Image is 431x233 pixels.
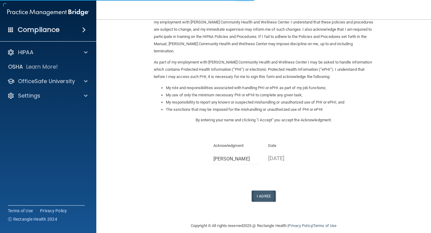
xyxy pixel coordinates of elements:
a: Settings [7,92,88,99]
a: Terms of Use [313,223,336,228]
p: [DATE] [268,153,314,163]
p: HIPAA [18,49,33,56]
a: HIPAA [7,49,88,56]
button: I Agree [252,191,276,202]
p: Learn More! [26,63,58,70]
p: Settings [18,92,40,99]
li: My use of only the minimum necessary PHI or ePHI to complete any given task; [166,92,374,99]
a: OfficeSafe University [7,78,88,85]
p: OSHA [8,63,23,70]
p: As part of my employment with [PERSON_NAME] Community Health and Wellness Center I may be asked t... [154,59,374,80]
a: Privacy Policy [40,208,67,214]
p: OfficeSafe University [18,78,75,85]
p: Acknowledgment [213,142,259,149]
li: The sanctions that may be imposed for the mishandling or unauthorized use of PHI or ePHI [166,106,374,113]
input: Full Name [213,153,259,164]
p: Date [268,142,314,149]
p: By entering your name and clicking "I Accept" you accept the Acknowledgment. [154,116,374,124]
span: Ⓒ Rectangle Health 2024 [8,216,57,222]
a: Privacy Policy [288,223,312,228]
a: Terms of Use [8,208,33,214]
li: My responsibility to report any known or suspected mishandling or unauthorized use of PHI or ePHI... [166,99,374,106]
p: I, , have been given the opportunity to review, read and understand [PERSON_NAME] Community Healt... [154,4,374,55]
li: My role and responsibilities associated with handling PHI or ePHI as part of my job functions; [166,84,374,92]
h4: Compliance [18,26,60,34]
img: PMB logo [7,6,89,18]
